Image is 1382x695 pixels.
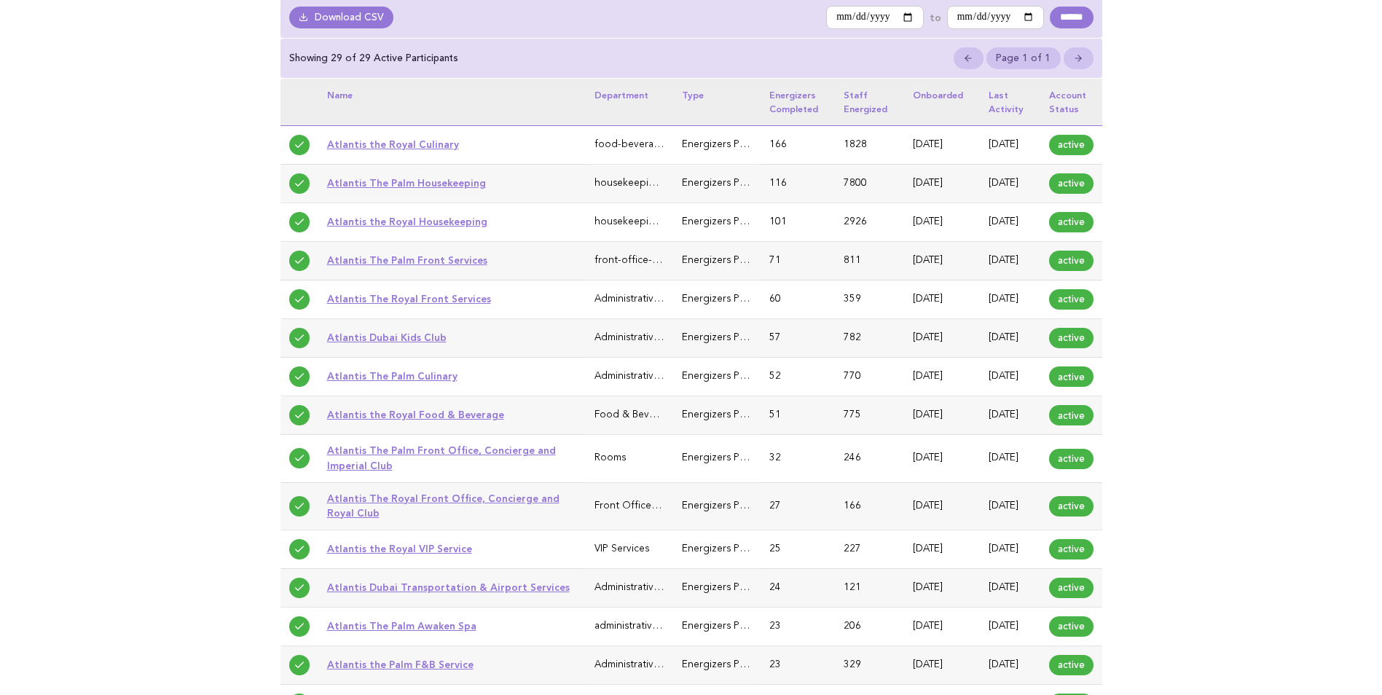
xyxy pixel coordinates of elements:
td: 782 [835,319,904,358]
td: 7800 [835,164,904,203]
td: 811 [835,242,904,280]
a: Atlantis the Royal Food & Beverage [327,409,504,420]
th: Energizers completed [761,79,835,125]
td: [DATE] [904,435,980,482]
td: 166 [835,482,904,530]
td: 71 [761,242,835,280]
span: active [1049,655,1094,675]
td: 23 [761,607,835,645]
a: Atlantis The Palm Front Office, Concierge and Imperial Club [327,444,556,471]
a: Atlantis The Palm Awaken Spa [327,620,476,632]
td: [DATE] [980,607,1040,645]
a: Atlantis the Royal Housekeeping [327,216,487,227]
td: [DATE] [904,530,980,568]
td: [DATE] [980,319,1040,358]
td: 329 [835,646,904,685]
span: Administrative & General (Executive Office, HR, IT, Finance) [594,660,865,670]
td: 23 [761,646,835,685]
td: [DATE] [904,646,980,685]
td: 2926 [835,203,904,241]
td: 1828 [835,125,904,164]
td: 206 [835,607,904,645]
span: Energizers Participant [682,217,782,227]
a: Atlantis The Palm Housekeeping [327,177,486,189]
span: Administrative & General (Executive Office, HR, IT, Finance) [594,372,865,381]
th: Type [673,79,761,125]
th: Onboarded [904,79,980,125]
span: Energizers Participant [682,621,782,631]
a: Atlantis the Royal Culinary [327,138,459,150]
span: Energizers Participant [682,410,782,420]
span: active [1049,496,1094,517]
span: Administrative & General (Executive Office, HR, IT, Finance) [594,294,865,304]
td: [DATE] [904,482,980,530]
td: 27 [761,482,835,530]
td: [DATE] [980,568,1040,607]
span: active [1049,616,1094,637]
td: [DATE] [904,607,980,645]
a: Atlantis The Palm Culinary [327,370,458,382]
span: Energizers Participant [682,544,782,554]
span: VIP Services [594,544,649,554]
span: Energizers Participant [682,501,782,511]
td: [DATE] [980,646,1040,685]
td: [DATE] [980,280,1040,319]
span: active [1049,328,1094,348]
td: [DATE] [980,396,1040,435]
td: 60 [761,280,835,319]
a: Atlantis The Palm Front Services [327,254,487,266]
span: active [1049,212,1094,232]
td: [DATE] [980,242,1040,280]
td: 166 [761,125,835,164]
span: Energizers Participant [682,453,782,463]
span: active [1049,366,1094,387]
td: 57 [761,319,835,358]
td: [DATE] [904,396,980,435]
span: Energizers Participant [682,660,782,670]
td: 25 [761,530,835,568]
td: [DATE] [980,530,1040,568]
span: Administrative & General (Executive Office, HR, IT, Finance) [594,583,865,592]
span: administrative-general-executive-office-hr-it-finance [594,621,834,631]
a: Atlantis The Royal Front Services [327,293,491,305]
span: active [1049,539,1094,559]
td: 359 [835,280,904,319]
a: Atlantis Dubai Transportation & Airport Services [327,581,570,593]
td: 32 [761,435,835,482]
span: active [1049,135,1094,155]
td: [DATE] [980,435,1040,482]
span: Energizers Participant [682,372,782,381]
td: [DATE] [904,125,980,164]
td: 24 [761,568,835,607]
span: active [1049,173,1094,194]
td: 770 [835,358,904,396]
span: active [1049,289,1094,310]
span: front-office-guest-services [594,256,718,265]
span: active [1049,251,1094,271]
td: 246 [835,435,904,482]
td: [DATE] [980,164,1040,203]
td: 227 [835,530,904,568]
td: [DATE] [904,319,980,358]
th: Name [318,79,586,125]
span: active [1049,449,1094,469]
td: [DATE] [904,358,980,396]
span: housekeeping-laundry [594,178,699,188]
span: Energizers Participant [682,256,782,265]
td: [DATE] [904,203,980,241]
th: Account status [1040,79,1102,125]
span: housekeeping-laundry [594,217,699,227]
p: Showing 29 of 29 Active Participants [289,52,458,65]
th: Department [586,79,673,125]
td: [DATE] [904,164,980,203]
span: Rooms [594,453,626,463]
th: Staff energized [835,79,904,125]
a: Atlantis the Royal VIP Service [327,543,472,554]
td: [DATE] [980,482,1040,530]
td: 52 [761,358,835,396]
td: [DATE] [904,568,980,607]
span: Energizers Participant [682,294,782,304]
td: [DATE] [980,125,1040,164]
a: Atlantis the Palm F&B Service [327,659,474,670]
a: Download CSV [289,7,394,28]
